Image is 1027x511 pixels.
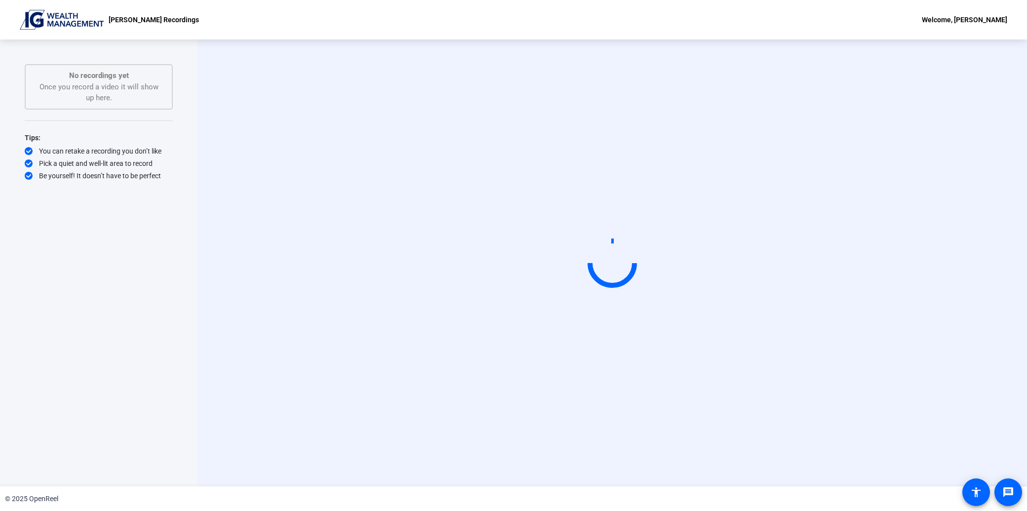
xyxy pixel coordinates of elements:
div: © 2025 OpenReel [5,494,58,504]
div: Pick a quiet and well-lit area to record [25,158,173,168]
div: Once you record a video it will show up here. [36,70,162,104]
mat-icon: message [1002,486,1014,498]
div: Be yourself! It doesn’t have to be perfect [25,171,173,181]
img: OpenReel logo [20,10,104,30]
div: You can retake a recording you don’t like [25,146,173,156]
p: No recordings yet [36,70,162,81]
p: [PERSON_NAME] Recordings [109,14,199,26]
div: Welcome, [PERSON_NAME] [922,14,1007,26]
mat-icon: accessibility [970,486,982,498]
div: Tips: [25,132,173,144]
